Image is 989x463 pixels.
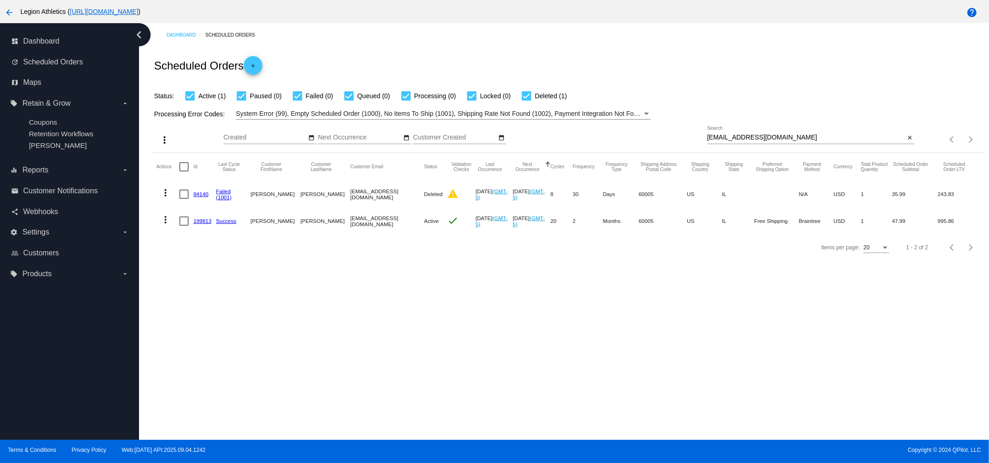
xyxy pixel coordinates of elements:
mat-cell: 30 [573,181,603,208]
a: Retention Workflows [29,130,93,138]
mat-icon: more_vert [160,214,171,225]
button: Change sorting for CustomerFirstName [251,162,292,172]
span: Customer Notifications [23,187,98,195]
span: Active [424,218,439,224]
a: dashboard Dashboard [11,34,129,49]
mat-cell: [DATE] [475,208,513,235]
i: local_offer [10,270,18,278]
button: Change sorting for FrequencyType [603,162,630,172]
span: Maps [23,78,41,87]
button: Change sorting for LastOccurrenceUtc [475,162,504,172]
mat-cell: [DATE] [513,181,550,208]
mat-cell: [EMAIL_ADDRESS][DOMAIN_NAME] [350,208,424,235]
i: settings [10,228,18,236]
mat-cell: 1 [861,181,892,208]
mat-cell: 60005 [639,181,687,208]
a: 84140 [193,191,208,197]
span: Copyright © 2024 QPilot, LLC [502,447,981,453]
button: Clear [905,133,914,143]
mat-icon: add [247,63,259,74]
span: Customers [23,249,59,257]
mat-cell: [PERSON_NAME] [300,208,350,235]
mat-icon: warning [447,188,458,199]
mat-cell: 995.86 [938,208,979,235]
i: arrow_drop_down [121,166,129,174]
a: Failed [216,188,231,194]
a: Success [216,218,236,224]
a: Terms & Conditions [8,447,56,453]
span: Processing (0) [414,90,456,101]
mat-cell: US [687,181,722,208]
mat-cell: Free Shipping [754,208,799,235]
a: people_outline Customers [11,246,129,260]
mat-cell: USD [834,181,861,208]
a: 199813 [193,218,211,224]
i: dashboard [11,38,19,45]
a: (1001) [216,194,232,200]
span: Retain & Grow [22,99,70,108]
i: map [11,79,19,86]
button: Change sorting for LastProcessingCycleId [216,162,242,172]
mat-cell: N/A [799,181,834,208]
mat-cell: [DATE] [513,208,550,235]
mat-cell: 60005 [639,208,687,235]
div: Items per page: [821,244,860,251]
mat-icon: date_range [498,134,505,142]
button: Change sorting for ShippingState [722,162,746,172]
span: Deleted (1) [535,90,567,101]
mat-icon: date_range [403,134,410,142]
span: Status: [154,92,174,100]
i: arrow_drop_down [121,100,129,107]
mat-icon: date_range [308,134,315,142]
a: [PERSON_NAME] [29,141,87,149]
a: email Customer Notifications [11,184,129,198]
mat-cell: US [687,208,722,235]
input: Next Occurrence [318,134,401,141]
button: Next page [962,238,980,257]
input: Created [223,134,307,141]
button: Change sorting for PreferredShippingOption [754,162,790,172]
mat-icon: help [966,7,977,18]
mat-cell: 2 [573,208,603,235]
mat-cell: Braintree [799,208,834,235]
mat-cell: [DATE] [475,181,513,208]
h2: Scheduled Orders [154,56,262,75]
i: arrow_drop_down [121,228,129,236]
mat-cell: 243.83 [938,181,979,208]
mat-header-cell: Total Product Quantity [861,153,892,181]
mat-cell: 1 [861,208,892,235]
mat-cell: 8 [551,181,573,208]
mat-cell: Months [603,208,639,235]
div: 1 - 2 of 2 [906,244,928,251]
button: Change sorting for Cycles [551,164,564,170]
a: (GMT-5) [513,215,545,227]
span: Paused (0) [250,90,281,101]
button: Change sorting for ShippingPostcode [639,162,678,172]
a: [URL][DOMAIN_NAME] [70,8,139,15]
span: 20 [863,244,869,251]
mat-select: Items per page: [863,245,889,251]
span: Webhooks [23,208,58,216]
mat-cell: 35.99 [892,181,938,208]
mat-icon: arrow_back [4,7,15,18]
mat-cell: 47.99 [892,208,938,235]
span: Legion Athletics ( ) [20,8,140,15]
a: update Scheduled Orders [11,55,129,70]
button: Change sorting for Subtotal [892,162,930,172]
button: Previous page [943,238,962,257]
span: Active (1) [198,90,226,101]
span: Processing Error Codes: [154,110,225,118]
button: Change sorting for LifetimeValue [938,162,970,172]
i: update [11,58,19,66]
mat-cell: Days [603,181,639,208]
mat-icon: check [447,215,458,226]
span: Failed (0) [306,90,333,101]
i: arrow_drop_down [121,270,129,278]
mat-header-cell: Actions [156,153,179,181]
span: Settings [22,228,49,236]
mat-cell: IL [722,208,754,235]
mat-cell: [PERSON_NAME] [251,208,301,235]
span: Dashboard [23,37,59,45]
i: local_offer [10,100,18,107]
